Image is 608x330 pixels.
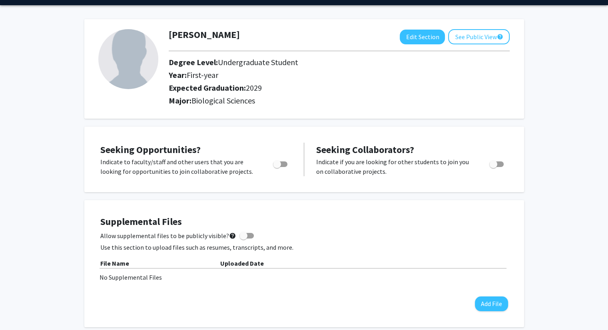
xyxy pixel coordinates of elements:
h1: [PERSON_NAME] [169,29,240,41]
button: See Public View [448,29,510,44]
iframe: Chat [6,294,34,324]
h2: Year: [169,70,465,80]
p: Indicate if you are looking for other students to join you on collaborative projects. [316,157,474,176]
h2: Degree Level: [169,58,465,67]
div: Toggle [486,157,508,169]
span: Seeking Opportunities? [100,143,201,156]
button: Edit Section [400,30,445,44]
p: Indicate to faculty/staff and other users that you are looking for opportunities to join collabor... [100,157,258,176]
span: First-year [187,70,218,80]
span: 2029 [246,83,262,93]
b: File Name [100,259,129,267]
b: Uploaded Date [220,259,264,267]
span: Seeking Collaborators? [316,143,414,156]
h4: Supplemental Files [100,216,508,228]
mat-icon: help [229,231,236,241]
h2: Major: [169,96,510,105]
span: Undergraduate Student [218,57,298,67]
mat-icon: help [496,32,503,42]
button: Add File [475,296,508,311]
div: No Supplemental Files [100,272,509,282]
p: Use this section to upload files such as resumes, transcripts, and more. [100,243,508,252]
span: Allow supplemental files to be publicly visible? [100,231,236,241]
img: Profile Picture [98,29,158,89]
span: Biological Sciences [191,95,255,105]
div: Toggle [270,157,292,169]
h2: Expected Graduation: [169,83,465,93]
